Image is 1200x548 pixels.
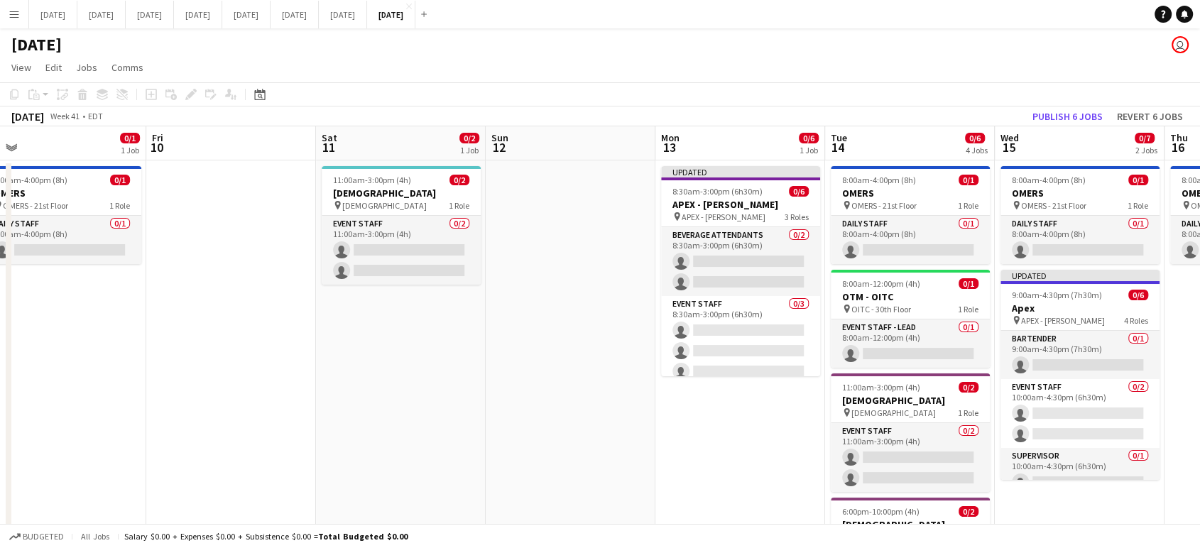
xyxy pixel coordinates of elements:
span: Budgeted [23,532,64,542]
button: Budgeted [7,529,66,544]
a: View [6,58,37,77]
div: [DATE] [11,109,44,124]
button: [DATE] [126,1,174,28]
div: EDT [88,111,103,121]
div: Salary $0.00 + Expenses $0.00 + Subsistence $0.00 = [124,531,408,542]
button: [DATE] [77,1,126,28]
button: Revert 6 jobs [1111,107,1189,126]
span: Comms [111,61,143,74]
a: Jobs [70,58,103,77]
button: [DATE] [222,1,271,28]
button: [DATE] [319,1,367,28]
button: [DATE] [271,1,319,28]
span: Total Budgeted $0.00 [318,531,408,542]
h1: [DATE] [11,34,62,55]
app-user-avatar: Jolanta Rokowski [1172,36,1189,53]
a: Comms [106,58,149,77]
span: Jobs [76,61,97,74]
span: All jobs [78,531,112,542]
span: Edit [45,61,62,74]
a: Edit [40,58,67,77]
button: Publish 6 jobs [1027,107,1108,126]
button: [DATE] [174,1,222,28]
span: Week 41 [47,111,82,121]
span: View [11,61,31,74]
button: [DATE] [367,1,415,28]
button: [DATE] [29,1,77,28]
